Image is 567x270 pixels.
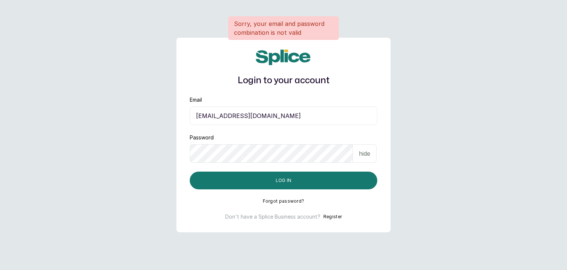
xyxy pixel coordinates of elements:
[263,198,305,204] button: Forgot password?
[225,213,320,220] p: Don't have a Splice Business account?
[190,107,377,125] input: email@acme.com
[190,96,202,104] label: Email
[190,134,214,141] label: Password
[190,172,377,189] button: Log in
[234,19,333,37] p: Sorry, your email and password combination is not valid
[323,213,342,220] button: Register
[190,74,377,87] h1: Login to your account
[359,149,370,158] p: hide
